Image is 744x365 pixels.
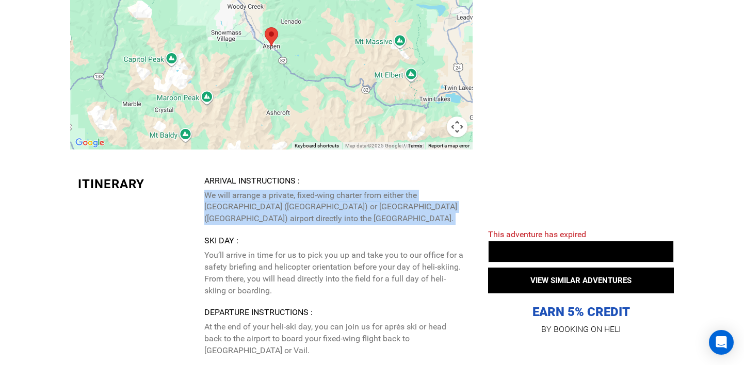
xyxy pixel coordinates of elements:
[345,143,401,148] span: Map data ©2025 Google
[408,143,422,148] a: Terms (opens in new tab)
[73,136,107,150] img: Google
[295,142,339,150] button: Keyboard shortcuts
[204,307,465,319] div: Departure Instructions :
[488,268,674,293] button: VIEW SIMILAR ADVENTURES
[78,175,197,193] div: Itinerary
[204,250,465,296] p: You’ll arrive in time for us to pick you up and take you to our office for a safety briefing and ...
[709,330,734,355] div: Open Intercom Messenger
[73,136,107,150] a: Open this area in Google Maps (opens a new window)
[204,175,465,187] div: Arrival Instructions :
[447,117,467,137] button: Map camera controls
[488,322,674,337] p: BY BOOKING ON HELI
[204,190,465,225] p: We will arrange a private, fixed-wing charter from either the [GEOGRAPHIC_DATA] ([GEOGRAPHIC_DATA...
[488,229,586,239] span: This adventure has expired
[204,235,465,247] div: Ski Day :
[428,143,470,148] a: Report a map error
[204,321,465,357] p: At the end of your heli-ski day, you can join us for après ski or head back to the airport to boa...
